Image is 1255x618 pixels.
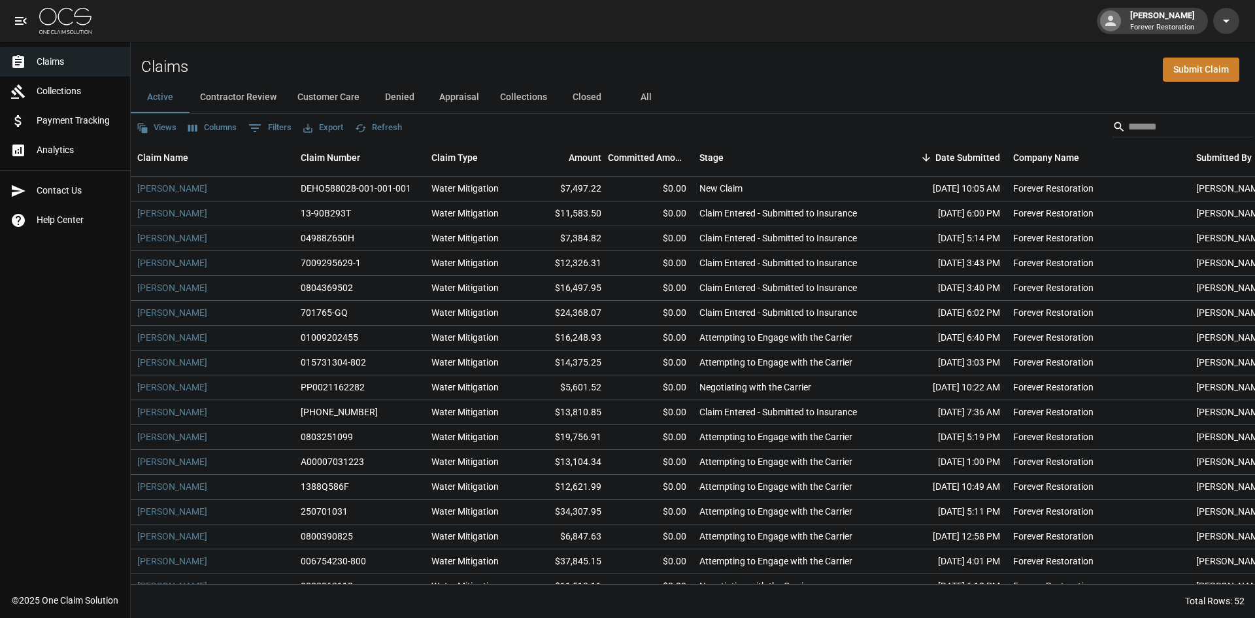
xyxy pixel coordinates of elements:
div: Water Mitigation [431,555,499,568]
div: 006754230-800 [301,555,366,568]
div: $0.00 [608,524,693,549]
div: $0.00 [608,400,693,425]
a: [PERSON_NAME] [137,281,207,294]
button: Collections [490,82,558,113]
div: Water Mitigation [431,232,499,245]
div: Attempting to Engage with the Carrier [699,505,852,518]
button: Export [300,118,346,138]
div: Search [1113,116,1252,140]
div: [DATE] 5:11 PM [889,500,1007,524]
div: $11,583.50 [523,201,608,226]
div: [DATE] 3:03 PM [889,351,1007,375]
div: $0.00 [608,351,693,375]
div: Forever Restoration [1013,306,1094,319]
h2: Claims [141,58,188,77]
div: Claim Entered - Submitted to Insurance [699,306,857,319]
div: 250701031 [301,505,348,518]
div: $0.00 [608,500,693,524]
span: Analytics [37,143,120,157]
div: $19,756.91 [523,425,608,450]
div: [DATE] 12:58 PM [889,524,1007,549]
div: Attempting to Engage with the Carrier [699,430,852,443]
div: 7009295629-1 [301,256,361,269]
div: 0804369502 [301,281,353,294]
div: [DATE] 10:05 AM [889,177,1007,201]
div: [DATE] 4:01 PM [889,549,1007,574]
div: Attempting to Engage with the Carrier [699,555,852,568]
div: $6,847.63 [523,524,608,549]
a: [PERSON_NAME] [137,505,207,518]
div: $0.00 [608,475,693,500]
div: Committed Amount [608,139,693,176]
div: $0.00 [608,251,693,276]
div: Water Mitigation [431,331,499,344]
div: $0.00 [608,549,693,574]
button: Show filters [245,118,295,139]
div: $5,601.52 [523,375,608,400]
p: Forever Restoration [1130,22,1195,33]
a: [PERSON_NAME] [137,356,207,369]
div: [DATE] 3:43 PM [889,251,1007,276]
div: [PERSON_NAME] [1125,9,1200,33]
button: Denied [370,82,429,113]
div: 04988Z650H [301,232,354,245]
div: Forever Restoration [1013,232,1094,245]
div: $0.00 [608,450,693,475]
div: [DATE] 3:40 PM [889,276,1007,301]
div: 701765-GQ [301,306,348,319]
div: 01-008-161893 [301,405,378,419]
a: [PERSON_NAME] [137,530,207,543]
button: All [616,82,675,113]
div: 1388Q586F [301,480,349,493]
div: 0800390825 [301,530,353,543]
div: New Claim [699,182,743,195]
div: [DATE] 5:14 PM [889,226,1007,251]
div: Submitted By [1196,139,1252,176]
div: Company Name [1013,139,1079,176]
img: ocs-logo-white-transparent.png [39,8,92,34]
div: Forever Restoration [1013,381,1094,394]
div: Forever Restoration [1013,430,1094,443]
div: 0802962118 [301,579,353,592]
div: Stage [693,139,889,176]
div: [DATE] 6:02 PM [889,301,1007,326]
div: Attempting to Engage with the Carrier [699,455,852,468]
div: $16,248.93 [523,326,608,351]
div: Claim Name [137,139,188,176]
button: Views [133,118,180,138]
div: Company Name [1007,139,1190,176]
div: $12,326.31 [523,251,608,276]
div: Claim Number [294,139,425,176]
div: Water Mitigation [431,207,499,220]
span: Help Center [37,213,120,227]
div: Water Mitigation [431,579,499,592]
div: [DATE] 6:40 PM [889,326,1007,351]
button: open drawer [8,8,34,34]
button: Closed [558,82,616,113]
div: Attempting to Engage with the Carrier [699,356,852,369]
div: $13,104.34 [523,450,608,475]
div: Forever Restoration [1013,579,1094,592]
button: Customer Care [287,82,370,113]
div: A00007031223 [301,455,364,468]
div: Water Mitigation [431,356,499,369]
div: Forever Restoration [1013,455,1094,468]
div: Amount [569,139,601,176]
button: Sort [917,148,935,167]
div: Forever Restoration [1013,405,1094,419]
a: [PERSON_NAME] [137,256,207,269]
div: Date Submitted [889,139,1007,176]
div: [DATE] 5:19 PM [889,425,1007,450]
div: Attempting to Engage with the Carrier [699,480,852,493]
div: Claim Type [425,139,523,176]
div: Water Mitigation [431,530,499,543]
div: Forever Restoration [1013,505,1094,518]
div: Date Submitted [935,139,1000,176]
div: Claim Type [431,139,478,176]
div: Water Mitigation [431,381,499,394]
div: 0803251099 [301,430,353,443]
a: [PERSON_NAME] [137,455,207,468]
div: [DATE] 1:00 PM [889,450,1007,475]
div: [DATE] 10:22 AM [889,375,1007,400]
div: Amount [523,139,608,176]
